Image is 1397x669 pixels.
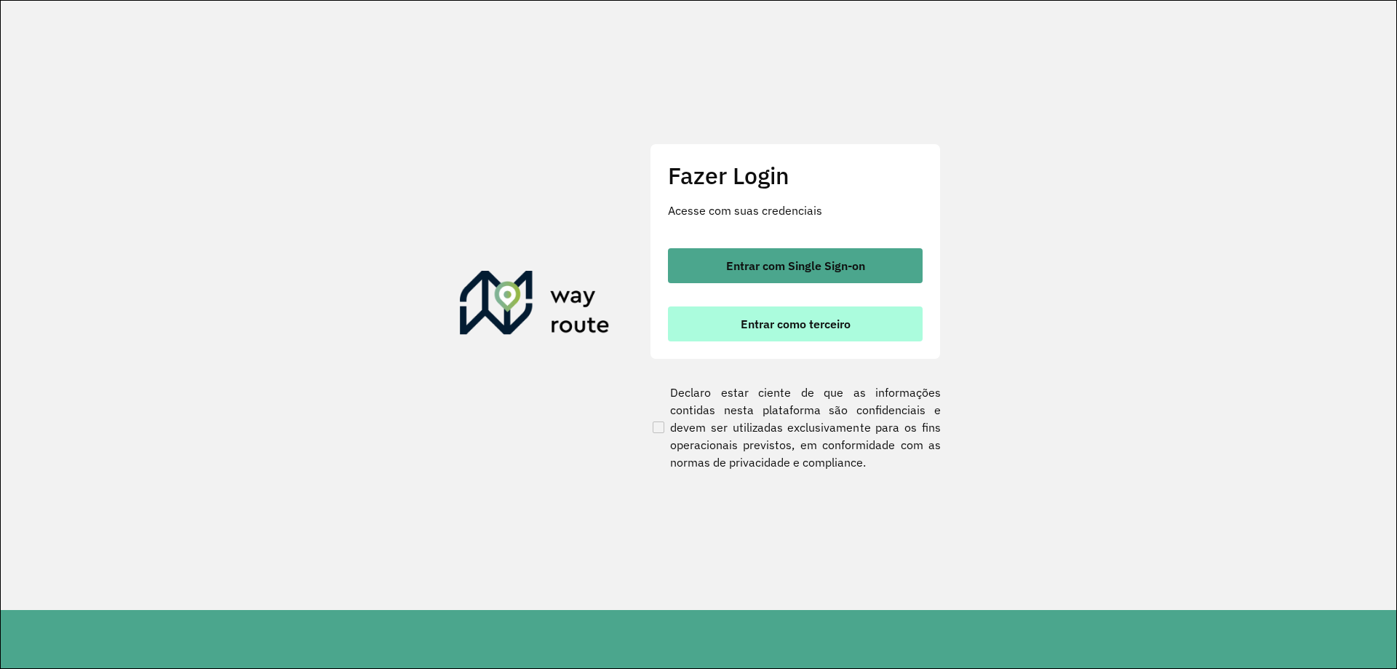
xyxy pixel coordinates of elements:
[668,162,923,189] h2: Fazer Login
[460,271,610,341] img: Roteirizador AmbevTech
[668,306,923,341] button: button
[650,384,941,471] label: Declaro estar ciente de que as informações contidas nesta plataforma são confidenciais e devem se...
[668,248,923,283] button: button
[726,260,865,272] span: Entrar com Single Sign-on
[668,202,923,219] p: Acesse com suas credenciais
[741,318,851,330] span: Entrar como terceiro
